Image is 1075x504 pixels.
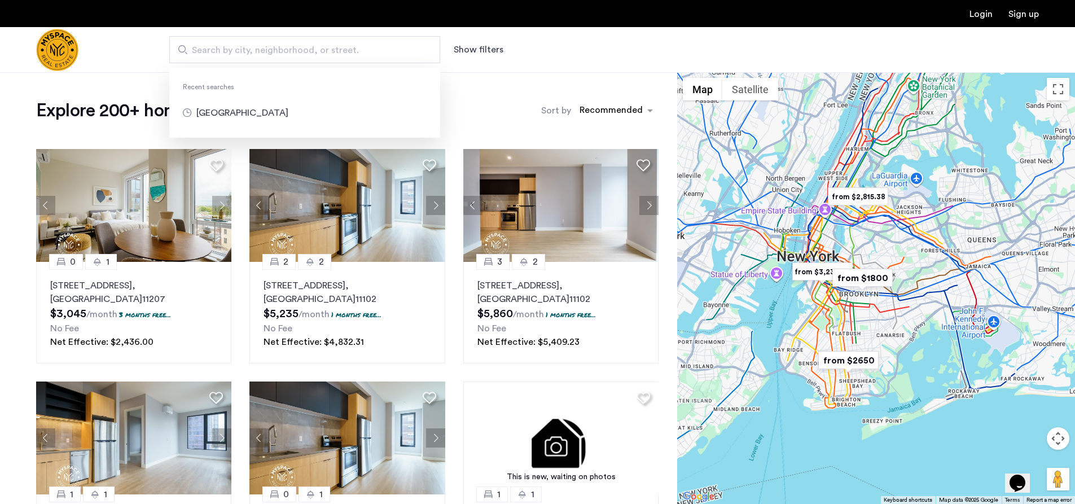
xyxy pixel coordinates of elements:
[477,279,644,306] p: [STREET_ADDRESS] 11102
[249,149,445,262] img: 1997_638519968035243270.png
[1047,468,1069,490] button: Drag Pegman onto the map to open Street View
[212,196,231,215] button: Next apartment
[1005,496,1020,504] a: Terms (opens in new tab)
[1047,427,1069,450] button: Map camera controls
[828,265,897,291] div: from $1800
[249,428,269,448] button: Previous apartment
[50,279,217,306] p: [STREET_ADDRESS] 11207
[454,43,503,56] button: Show or hide filters
[36,99,324,122] h1: Explore 200+ homes and apartments
[497,255,502,269] span: 3
[426,196,445,215] button: Next apartment
[823,184,893,209] div: from $2,815.38
[680,489,717,504] img: Google
[814,348,883,373] div: from $2650
[196,106,422,120] span: [GEOGRAPHIC_DATA]
[426,428,445,448] button: Next apartment
[683,78,722,100] button: Show street map
[70,255,76,269] span: 0
[513,310,544,319] sub: /month
[463,149,659,262] img: 1997_638519968069068022.png
[463,262,659,363] a: 32[STREET_ADDRESS], [GEOGRAPHIC_DATA]111021 months free...No FeeNet Effective: $5,409.23
[533,255,538,269] span: 2
[463,382,659,494] img: 3.gif
[212,428,231,448] button: Next apartment
[36,262,231,363] a: 01[STREET_ADDRESS], [GEOGRAPHIC_DATA]112073 months free...No FeeNet Effective: $2,436.00
[477,324,506,333] span: No Fee
[578,103,643,120] div: Recommended
[722,78,778,100] button: Show satellite imagery
[463,196,482,215] button: Previous apartment
[36,29,78,71] a: Cazamio Logo
[36,29,78,71] img: logo
[264,279,431,306] p: [STREET_ADDRESS] 11102
[531,488,534,501] span: 1
[119,310,171,319] p: 3 months free...
[192,43,409,57] span: Search by city, neighborhood, or street.
[469,471,653,483] div: This is new, waiting on photos
[319,488,323,501] span: 1
[104,488,107,501] span: 1
[541,104,571,117] label: Sort by
[497,488,501,501] span: 1
[70,488,73,501] span: 1
[283,255,288,269] span: 2
[788,259,857,284] div: from $3,234.86
[169,81,440,93] div: Recent searches
[939,497,998,503] span: Map data ©2025 Google
[86,310,117,319] sub: /month
[477,308,513,319] span: $5,860
[264,324,292,333] span: No Fee
[169,36,440,63] input: Apartment Search
[1026,496,1072,504] a: Report a map error
[331,310,381,319] p: 1 months free...
[283,488,289,501] span: 0
[50,338,153,347] span: Net Effective: $2,436.00
[1047,78,1069,100] button: Toggle fullscreen view
[1008,10,1039,19] a: Registration
[680,489,717,504] a: Open this area in Google Maps (opens a new window)
[477,338,580,347] span: Net Effective: $5,409.23
[319,255,324,269] span: 2
[106,255,109,269] span: 1
[50,308,86,319] span: $3,045
[264,338,364,347] span: Net Effective: $4,832.31
[249,262,445,363] a: 22[STREET_ADDRESS], [GEOGRAPHIC_DATA]111021 months free...No FeeNet Effective: $4,832.31
[969,10,993,19] a: Login
[249,196,269,215] button: Previous apartment
[50,324,79,333] span: No Fee
[36,382,232,494] img: 1997_638519966982966758.png
[36,428,55,448] button: Previous apartment
[463,382,659,494] a: This is new, waiting on photos
[884,496,932,504] button: Keyboard shortcuts
[36,196,55,215] button: Previous apartment
[36,149,232,262] img: 1997_638519001096654587.png
[249,382,445,494] img: 1997_638519968035243270.png
[1005,459,1041,493] iframe: chat widget
[299,310,330,319] sub: /month
[264,308,299,319] span: $5,235
[574,100,659,121] ng-select: sort-apartment
[639,196,659,215] button: Next apartment
[546,310,596,319] p: 1 months free...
